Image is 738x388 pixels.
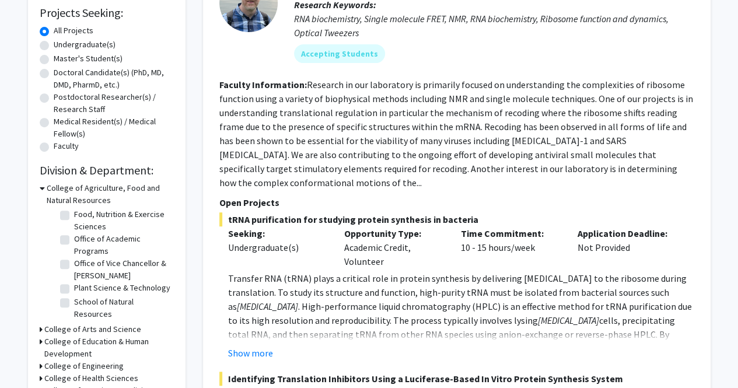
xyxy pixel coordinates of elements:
[219,212,694,226] span: tRNA purification for studying protein synthesis in bacteria
[54,67,174,91] label: Doctoral Candidate(s) (PhD, MD, DMD, PharmD, etc.)
[294,12,694,40] div: RNA biochemistry, Single molecule FRET, NMR, RNA biochemistry, Ribosome function and dynamics, Op...
[54,91,174,116] label: Postdoctoral Researcher(s) / Research Staff
[228,346,273,360] button: Show more
[228,300,692,326] span: . High-performance liquid chromatography (HPLC) is an effective method for tRNA purification due ...
[219,79,307,90] b: Faculty Information:
[219,195,694,209] p: Open Projects
[44,360,124,372] h3: College of Engineering
[74,208,171,233] label: Food, Nutrition & Exercise Sciences
[219,372,694,386] span: Identifying Translation Inhibitors Using a Luciferase-Based In Vitro Protein Synthesis System
[74,282,170,294] label: Plant Science & Technology
[538,314,599,326] em: [MEDICAL_DATA]
[44,335,174,360] h3: College of Education & Human Development
[9,335,50,379] iframe: Chat
[54,140,79,152] label: Faculty
[40,6,174,20] h2: Projects Seeking:
[47,182,174,207] h3: College of Agriculture, Food and Natural Resources
[219,79,693,188] fg-read-more: Research in our laboratory is primarily focused on understanding the complexities of ribosome fun...
[40,163,174,177] h2: Division & Department:
[461,226,560,240] p: Time Commitment:
[44,372,138,384] h3: College of Health Sciences
[44,323,141,335] h3: College of Arts and Science
[344,226,443,240] p: Opportunity Type:
[228,226,327,240] p: Seeking:
[228,240,327,254] div: Undergraduate(s)
[54,39,116,51] label: Undergraduate(s)
[74,233,171,257] label: Office of Academic Programs
[228,272,687,312] span: Transfer RNA (tRNA) plays a critical role in protein synthesis by delivering [MEDICAL_DATA] to th...
[569,226,685,268] div: Not Provided
[578,226,677,240] p: Application Deadline:
[54,116,174,140] label: Medical Resident(s) / Medical Fellow(s)
[74,257,171,282] label: Office of Vice Chancellor & [PERSON_NAME]
[54,53,123,65] label: Master's Student(s)
[54,25,93,37] label: All Projects
[237,300,298,312] em: [MEDICAL_DATA]
[74,296,171,320] label: School of Natural Resources
[294,44,385,63] mat-chip: Accepting Students
[452,226,569,268] div: 10 - 15 hours/week
[335,226,452,268] div: Academic Credit, Volunteer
